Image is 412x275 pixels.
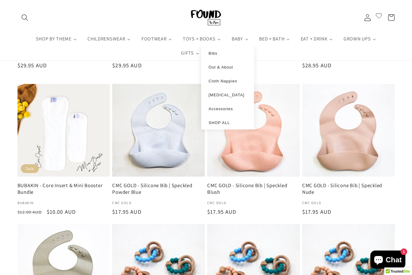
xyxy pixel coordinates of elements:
[369,251,407,270] inbox-online-store-chat: Shopify online store chat
[207,64,248,69] a: Out & About
[254,31,296,46] a: BED + BATH
[17,10,33,25] summary: Search
[177,31,226,46] a: TOYS + BOOKS
[209,65,233,69] span: Out & About
[136,31,177,46] a: FOOTWEAR
[182,36,216,42] span: TOYS + BOOKS
[209,78,237,83] span: Cloth Nappies
[209,120,230,125] span: SHOP ALL
[375,12,382,21] span: Open Wishlist
[342,36,371,42] span: GROWN UPS
[299,36,328,42] span: EAT + DRINK
[86,36,126,42] span: CHILDRENSWEAR
[207,120,248,125] a: SHOP ALL
[176,46,204,60] a: GIFTS
[302,182,395,195] a: CMC GOLD - Silicone Bib | Speckled Nude
[258,36,285,42] span: BED + BATH
[180,50,194,56] span: GIFTS
[226,31,254,46] a: BABY
[140,36,167,42] span: FOOTWEAR
[112,182,205,195] a: CMC GOLD - Silicone Bib | Speckled Powder Blue
[201,88,254,101] li: Teething
[207,92,248,97] a: Teething
[17,182,110,195] a: BUBAKIN - Core Insert & Mini Booster Bundle
[201,74,254,88] li: Cloth Nappies
[295,31,338,46] a: EAT + DRINK
[209,51,217,55] span: Bibs
[207,78,248,83] a: Cloth Nappies
[201,46,254,60] li: Bibs
[191,10,221,25] img: FOUND By Flynn logo
[375,10,382,25] a: Open Wishlist
[207,182,300,195] a: CMC GOLD - Silicone Bib | Speckled Blush
[201,60,254,74] li: Out & About
[30,31,82,46] a: SHOP BY THEME
[207,106,248,111] a: Accessories
[82,31,136,46] a: CHILDRENSWEAR
[209,107,233,111] span: Accessories
[201,101,254,115] li: Accessories
[209,92,245,97] span: [MEDICAL_DATA]
[201,116,254,130] li: SHOP ALL
[230,36,244,42] span: BABY
[207,50,248,55] a: Bibs
[35,36,72,42] span: SHOP BY THEME
[338,31,382,46] a: GROWN UPS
